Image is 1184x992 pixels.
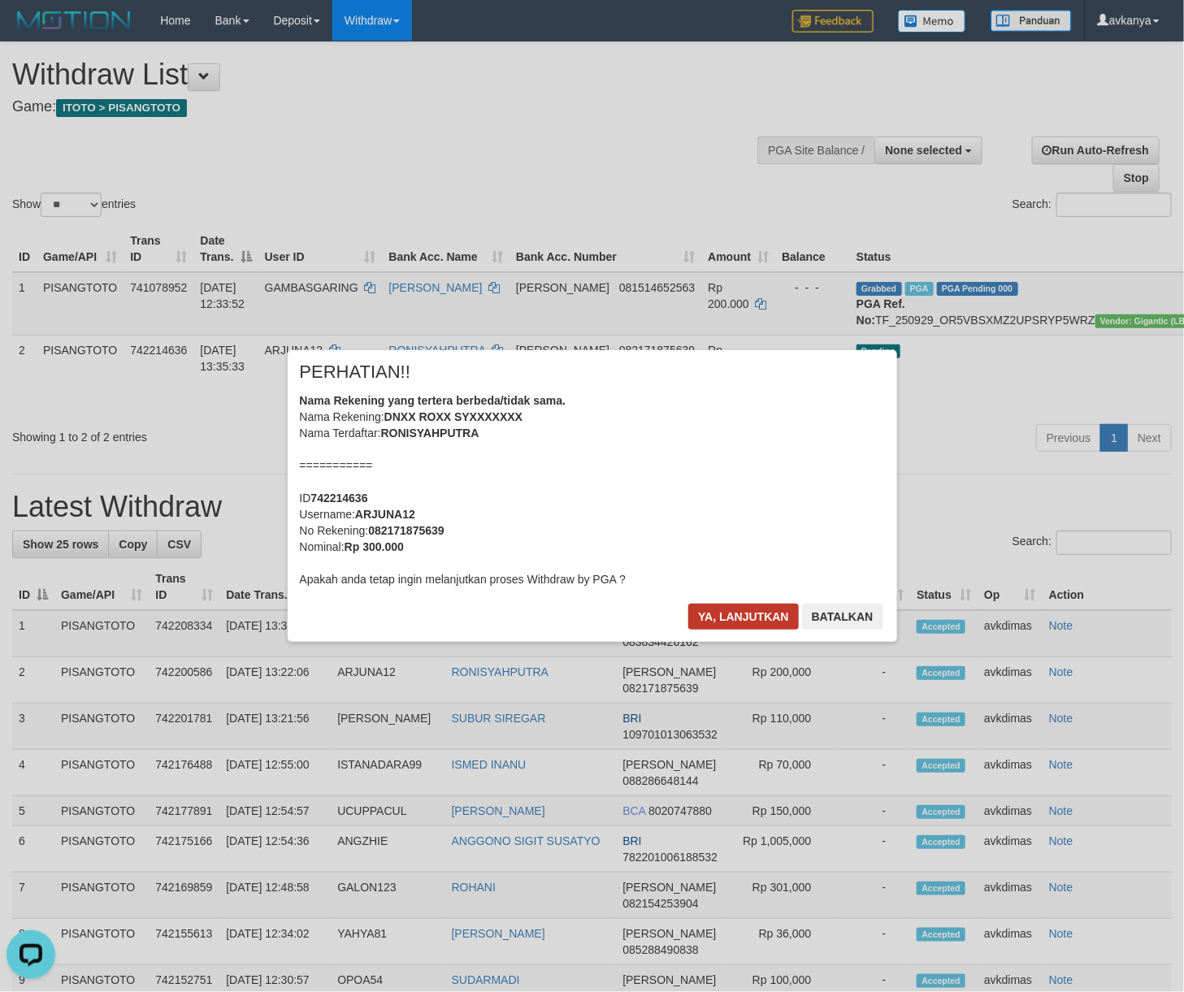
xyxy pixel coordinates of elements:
[355,508,415,521] b: ARJUNA12
[345,540,404,553] b: Rp 300.000
[311,492,368,505] b: 742214636
[384,410,523,423] b: DNXX ROXX SYXXXXXXX
[688,604,799,630] button: Ya, lanjutkan
[368,524,444,537] b: 082171875639
[381,427,479,440] b: RONISYAHPUTRA
[7,6,55,55] button: Open LiveChat chat widget
[300,364,411,380] span: PERHATIAN!!
[300,392,885,587] div: Nama Rekening: Nama Terdaftar: =========== ID Username: No Rekening: Nominal: Apakah anda tetap i...
[802,604,883,630] button: Batalkan
[300,394,566,407] b: Nama Rekening yang tertera berbeda/tidak sama.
